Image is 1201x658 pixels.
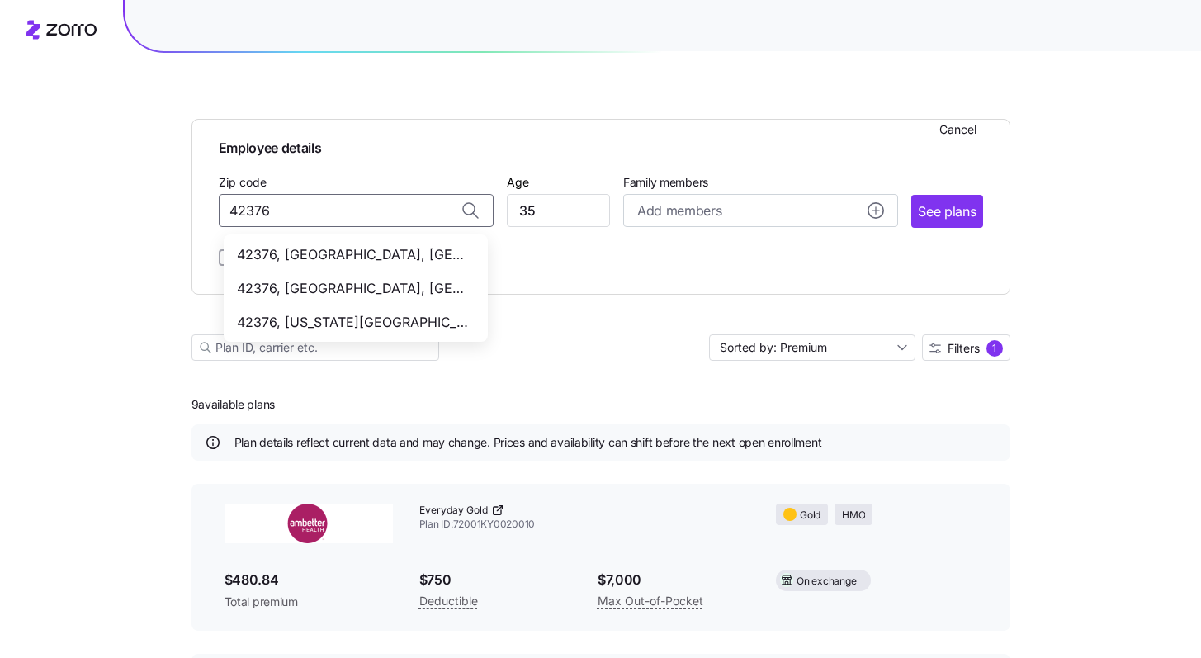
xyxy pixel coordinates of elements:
[507,194,610,227] input: Age
[709,334,915,361] input: Sort by
[237,244,468,265] span: 42376, [GEOGRAPHIC_DATA], [GEOGRAPHIC_DATA]
[191,396,276,413] span: 9 available plans
[237,312,468,333] span: 42376, [US_STATE][GEOGRAPHIC_DATA], [GEOGRAPHIC_DATA]
[219,173,267,192] label: Zip code
[219,133,983,159] span: Employee details
[918,201,976,222] span: See plans
[225,570,393,590] span: $480.84
[933,116,983,143] button: Cancel
[225,594,393,610] span: Total premium
[842,508,865,523] span: HMO
[234,434,822,451] span: Plan details reflect current data and may change. Prices and availability can shift before the ne...
[623,194,898,227] button: Add membersadd icon
[219,194,494,227] input: Zip code
[623,174,898,191] span: Family members
[598,591,703,611] span: Max Out-of-Pocket
[237,278,468,299] span: 42376, [GEOGRAPHIC_DATA], [GEOGRAPHIC_DATA]
[419,518,750,532] span: Plan ID: 72001KY0020010
[911,195,982,228] button: See plans
[797,574,856,589] span: On exchange
[922,334,1010,361] button: Filters1
[948,343,980,354] span: Filters
[419,504,488,518] span: Everyday Gold
[986,340,1003,357] div: 1
[419,591,478,611] span: Deductible
[507,173,529,192] label: Age
[191,334,439,361] input: Plan ID, carrier etc.
[637,201,721,221] span: Add members
[868,202,884,219] svg: add icon
[800,508,820,523] span: Gold
[598,570,749,590] span: $7,000
[225,504,393,543] img: Ambetter
[419,570,571,590] span: $750
[939,121,976,138] span: Cancel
